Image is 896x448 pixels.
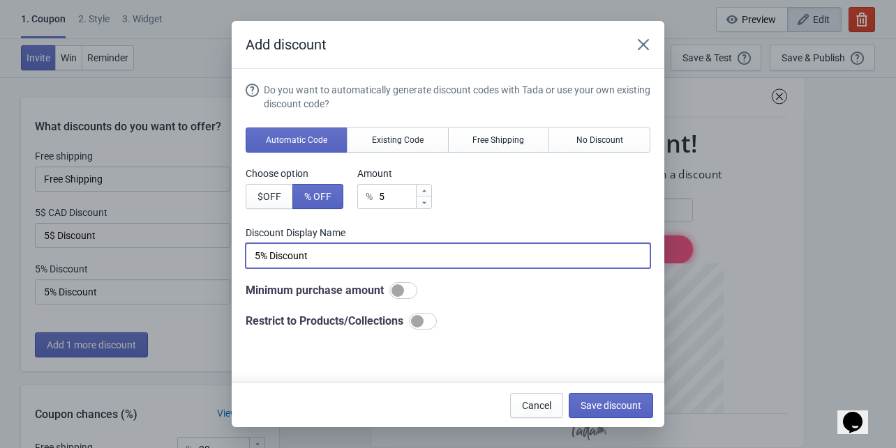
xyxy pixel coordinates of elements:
span: Automatic Code [266,134,327,146]
button: Close [631,32,656,57]
label: Choose option [246,167,343,180]
div: % [366,188,373,205]
button: Cancel [510,393,563,418]
div: Minimum purchase amount [246,282,650,299]
button: Existing Code [347,128,449,153]
button: Save discount [569,393,653,418]
span: Free Shipping [472,134,524,146]
span: Save discount [581,400,641,411]
button: Automatic Code [246,128,348,153]
h2: Add discount [246,35,617,54]
span: Existing Code [372,134,424,146]
span: % OFF [304,191,331,202]
div: Do you want to automatically generate discount codes with Tada or use your own existing discount ... [264,83,650,111]
button: $OFF [246,184,293,209]
button: % OFF [292,184,343,209]
label: Discount Display Name [246,226,650,240]
label: Amount [357,167,432,180]
div: Restrict to Products/Collections [246,313,650,330]
iframe: chat widget [837,392,882,434]
span: No Discount [576,134,623,146]
button: Free Shipping [448,128,550,153]
span: Cancel [522,400,551,411]
button: No Discount [548,128,650,153]
span: $ OFF [257,191,281,202]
